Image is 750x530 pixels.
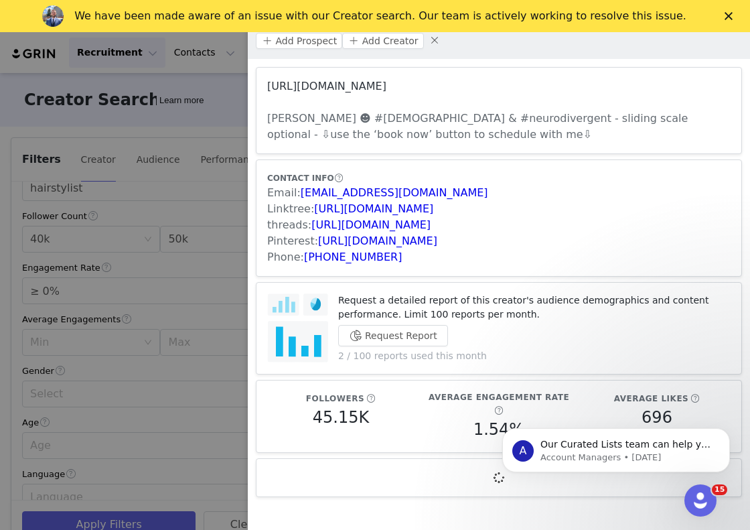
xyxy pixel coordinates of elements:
span: Pinterest: [267,235,318,247]
span: 15 [712,484,727,495]
img: Profile image for Paden [42,5,64,27]
span: Linktree: [267,202,314,215]
iframe: Intercom notifications message [482,400,750,494]
button: Add Creator [342,33,423,49]
iframe: Intercom live chat [684,484,717,517]
a: [URL][DOMAIN_NAME] [318,235,437,247]
p: 2 / 100 reports used this month [338,349,731,363]
h5: 1.54% [473,417,524,442]
span: Email: [267,186,301,199]
p: Request a detailed report of this creator's audience demographics and content performance. Limit ... [338,293,731,322]
a: [URL][DOMAIN_NAME] [314,202,433,215]
img: audience-report.png [267,293,328,363]
h5: Average Engagement Rate [429,391,569,403]
h5: 45.15K [313,405,369,429]
div: Close [725,12,738,20]
a: [URL][DOMAIN_NAME] [267,80,386,92]
span: Phone: [267,251,304,263]
h5: Average Likes [614,393,688,405]
div: We have been made aware of an issue with our Creator search. Our team is actively working to reso... [74,9,686,23]
a: [EMAIL_ADDRESS][DOMAIN_NAME] [301,186,488,199]
span: threads: [267,218,311,231]
a: [PHONE_NUMBER] [304,251,402,263]
span: CONTACT INFO [267,174,334,183]
h3: [PERSON_NAME] ☻ #[DEMOGRAPHIC_DATA] & #neurodivergent - sliding scale optional - ⇩use the ‘book n... [267,111,731,143]
a: [URL][DOMAIN_NAME] [311,218,431,231]
button: Request Report [338,325,448,346]
h5: Followers [306,393,364,405]
button: Add Prospect [256,33,342,49]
